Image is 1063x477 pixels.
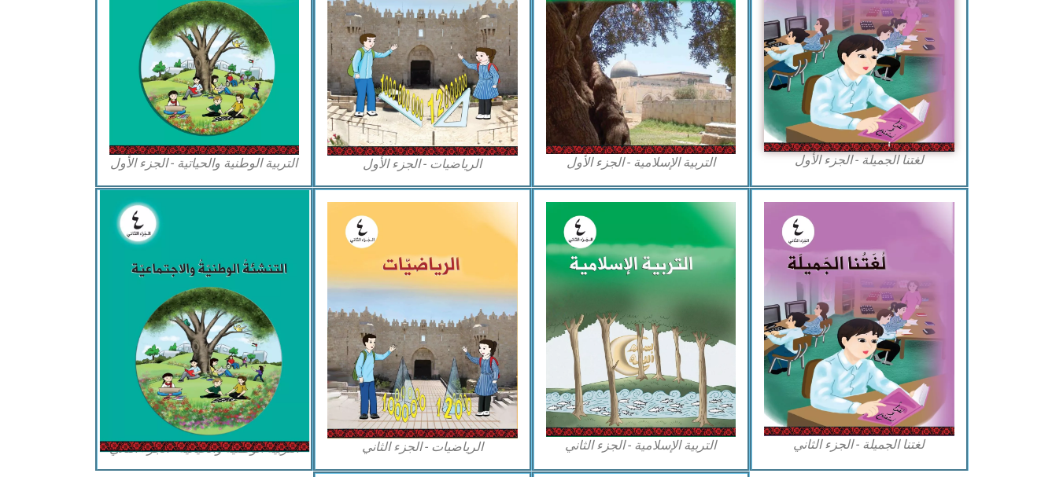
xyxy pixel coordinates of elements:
[546,154,736,171] figcaption: التربية الإسلامية - الجزء الأول
[327,156,518,173] figcaption: الرياضيات - الجزء الأول​
[327,438,518,456] figcaption: الرياضيات - الجزء الثاني
[764,436,954,453] figcaption: لغتنا الجميلة - الجزء الثاني
[546,437,736,454] figcaption: التربية الإسلامية - الجزء الثاني
[109,155,300,172] figcaption: التربية الوطنية والحياتية - الجزء الأول​
[764,152,954,169] figcaption: لغتنا الجميلة - الجزء الأول​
